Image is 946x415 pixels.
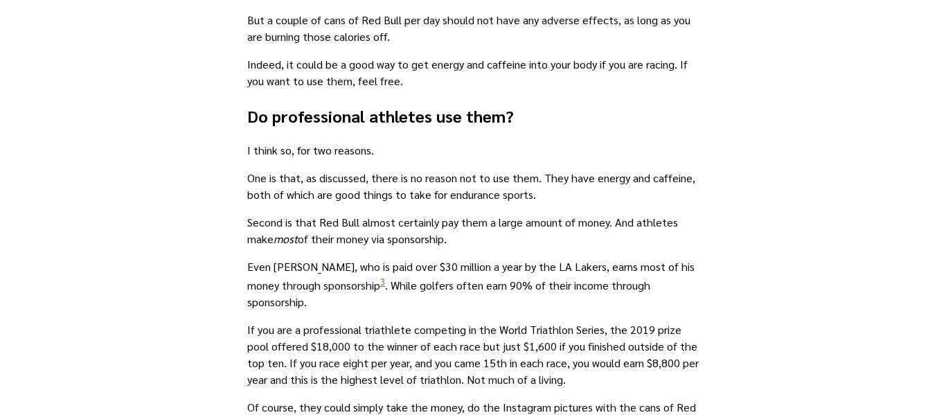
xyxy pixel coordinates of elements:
a: 3 [380,276,385,288]
p: Second is that Red Bull almost certainly pay them a large amount of money. And athletes make of t... [247,214,699,247]
p: Indeed, it could be a good way to get energy and caffeine into your body if you are racing. If yo... [247,56,699,89]
p: Even [PERSON_NAME], who is paid over $30 million a year by the LA Lakers, earns most of his money... [247,258,699,310]
p: One is that, as discussed, there is no reason not to use them. They have energy and caffeine, bot... [247,170,699,203]
h2: Do professional athletes use them? [247,103,699,128]
p: I think so, for two reasons. [247,142,699,159]
p: If you are a professional triathlete competing in the World Triathlon Series, the 2019 prize pool... [247,321,699,388]
p: But a couple of cans of Red Bull per day should not have any adverse effects, as long as you are ... [247,12,699,45]
em: most [274,231,298,246]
